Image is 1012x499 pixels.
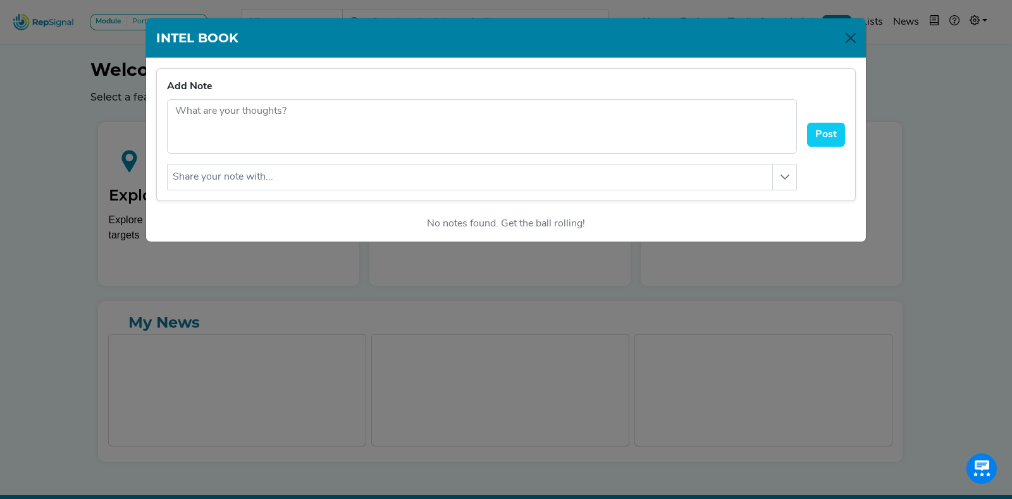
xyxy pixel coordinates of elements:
button: Close [841,28,861,48]
h1: INTEL BOOK [156,28,238,47]
input: Share your note with... [167,164,773,190]
label: Add Note [167,79,213,94]
button: Post [807,123,845,147]
div: No notes found. Get the ball rolling! [156,216,856,231]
